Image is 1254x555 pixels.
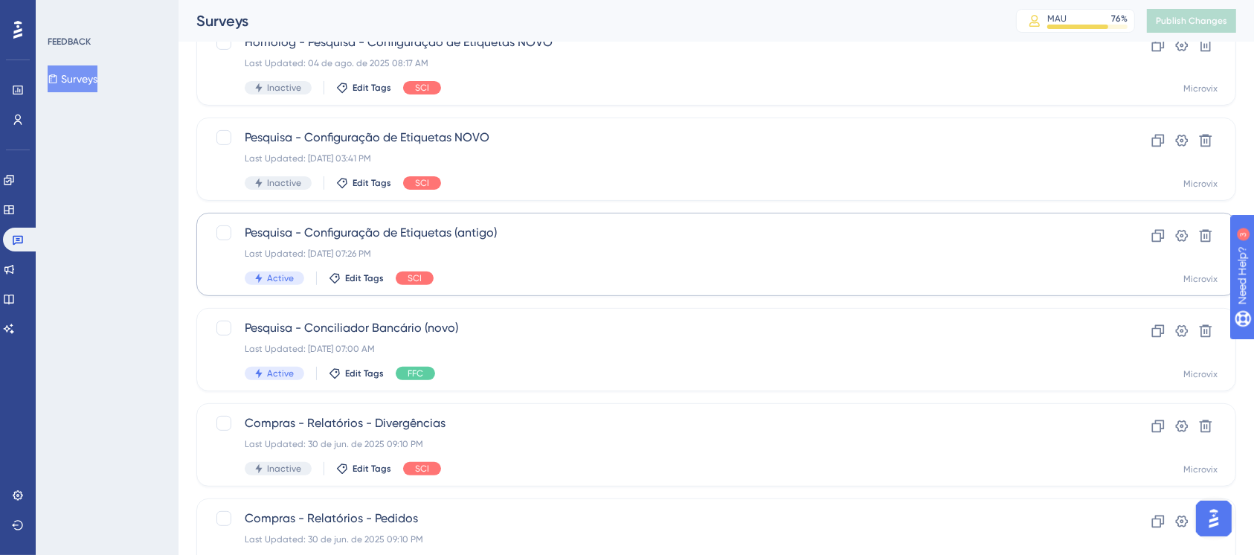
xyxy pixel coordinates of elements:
div: MAU [1047,13,1067,25]
span: SCI [408,272,422,284]
div: Microvix [1183,178,1218,190]
button: Surveys [48,65,97,92]
span: Edit Tags [345,272,384,284]
div: Last Updated: 30 de jun. de 2025 09:10 PM [245,438,1069,450]
span: Pesquisa - Configuração de Etiquetas NOVO [245,129,1069,147]
span: SCI [415,82,429,94]
span: Compras - Relatórios - Divergências [245,414,1069,432]
span: Publish Changes [1156,15,1227,27]
div: Last Updated: [DATE] 07:26 PM [245,248,1069,260]
span: Inactive [267,463,301,475]
span: Active [267,272,294,284]
iframe: UserGuiding AI Assistant Launcher [1192,496,1236,541]
span: Edit Tags [353,463,391,475]
div: FEEDBACK [48,36,91,48]
span: Edit Tags [353,177,391,189]
div: Last Updated: 04 de ago. de 2025 08:17 AM [245,57,1069,69]
span: FFC [408,368,423,379]
div: Microvix [1183,273,1218,285]
span: Inactive [267,82,301,94]
button: Edit Tags [329,368,384,379]
button: Edit Tags [329,272,384,284]
span: Edit Tags [345,368,384,379]
span: Edit Tags [353,82,391,94]
button: Publish Changes [1147,9,1236,33]
div: Last Updated: 30 de jun. de 2025 09:10 PM [245,533,1069,545]
span: Homolog - Pesquisa - Configuração de Etiquetas NOVO [245,33,1069,51]
div: Surveys [196,10,979,31]
div: 3 [103,7,108,19]
div: Last Updated: [DATE] 07:00 AM [245,343,1069,355]
span: Need Help? [35,4,93,22]
span: SCI [415,177,429,189]
span: Inactive [267,177,301,189]
span: Active [267,368,294,379]
div: Microvix [1183,463,1218,475]
button: Edit Tags [336,463,391,475]
div: Microvix [1183,83,1218,94]
button: Edit Tags [336,82,391,94]
button: Edit Tags [336,177,391,189]
div: Microvix [1183,368,1218,380]
span: Pesquisa - Conciliador Bancário (novo) [245,319,1069,337]
span: Compras - Relatórios - Pedidos [245,510,1069,527]
span: Pesquisa - Configuração de Etiquetas (antigo) [245,224,1069,242]
div: Last Updated: [DATE] 03:41 PM [245,153,1069,164]
div: 76 % [1111,13,1128,25]
span: SCI [415,463,429,475]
